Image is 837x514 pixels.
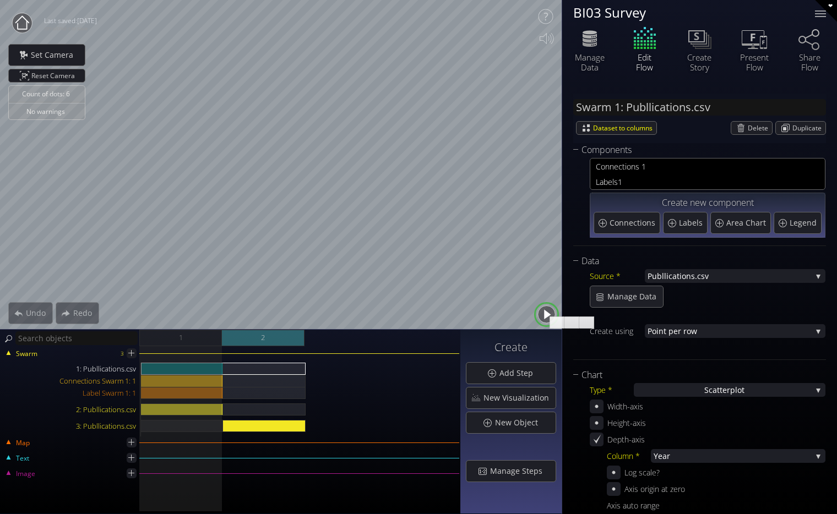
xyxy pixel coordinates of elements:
div: Present Flow [735,52,774,72]
div: Axis origin at zero [624,482,685,496]
div: 3 [121,347,124,360]
span: Image [15,469,35,479]
span: ations.csv [672,269,812,283]
span: Dataset to columns [593,122,656,134]
span: 2 [261,331,265,345]
div: Data [573,254,812,268]
span: Publlic [648,269,672,283]
span: S [704,383,709,397]
span: Manage Data [607,291,663,302]
span: New Visualization [483,392,556,403]
div: Label Swarm 1: 1 [1,387,140,399]
span: 1 [618,175,819,189]
span: Map [15,438,30,448]
div: Chart [573,368,812,382]
span: nt per row [659,324,812,338]
a: Highlight & Sticky note [564,316,579,329]
div: 1: Publlications.csv [1,363,140,375]
div: Width-axis [607,400,662,413]
input: Search objects [15,331,138,345]
span: Area Chart [726,217,769,228]
div: BI03 Survey [573,6,801,19]
span: Add Step [499,368,540,379]
span: Set Camera [30,50,80,61]
span: Text [15,453,29,463]
span: nections 1 [610,160,819,173]
span: Poi [648,324,659,338]
div: Log scale? [624,466,660,479]
div: Height-axis [607,416,662,430]
div: Axis auto range [607,499,825,512]
div: Manage Data [570,52,609,72]
a: Search in Google [579,316,594,329]
span: Manage Steps [490,466,549,477]
span: Legend [790,217,819,228]
div: Create using [590,324,645,338]
span: Labels [679,217,705,228]
div: Components [573,143,812,157]
div: 3: Publlications.csv [1,420,140,432]
span: New Object [494,417,545,428]
div: Depth-axis [607,433,662,446]
span: Connections [610,217,658,228]
span: Reset Camera [31,69,79,82]
div: Column * [607,449,651,463]
span: Con [596,160,610,173]
div: 2: Publlications.csv [1,403,140,415]
span: Year [654,449,812,463]
div: Create new component [594,196,822,210]
div: Source * [590,269,645,283]
div: Create Story [680,52,719,72]
h3: Create [466,341,556,353]
span: Delete [748,122,772,134]
span: Labels [596,175,618,189]
div: Share Flow [790,52,829,72]
span: catterplot [709,383,744,397]
span: 1 [179,331,183,345]
span: Duplicate [792,122,825,134]
span: Swarm [15,349,37,359]
div: Connections Swarm 1: 1 [1,375,140,387]
div: Type * [590,383,634,397]
a: Highlight [550,316,564,329]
